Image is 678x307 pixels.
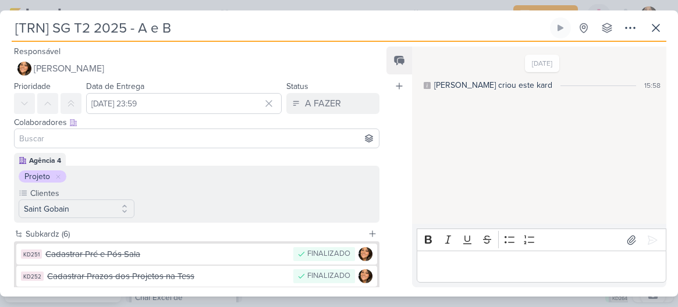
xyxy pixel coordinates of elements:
[434,79,552,91] div: [PERSON_NAME] criou este kard
[286,93,379,114] button: A FAZER
[358,269,372,283] img: Karen Duarte
[12,17,548,38] input: Kard Sem Título
[29,155,61,166] div: Agência 4
[17,62,31,76] img: Karen Duarte
[556,23,565,33] div: Ligar relógio
[417,251,666,283] div: Editor editing area: main
[14,116,379,128] div: Colaboradores
[14,47,61,56] label: Responsável
[307,248,350,260] div: FINALIZADO
[286,81,308,91] label: Status
[14,58,379,79] button: [PERSON_NAME]
[26,228,363,240] div: Subkardz (6)
[358,247,372,261] img: Karen Duarte
[307,270,350,282] div: FINALIZADO
[21,249,42,259] div: KD251
[16,266,377,287] button: KD252 Cadastrar Prazos dos Projetos na Tess FINALIZADO
[21,272,44,281] div: KD252
[644,80,661,91] div: 15:58
[86,93,282,114] input: Select a date
[45,248,287,261] div: Cadastrar Pré e Pós Sala
[34,62,104,76] span: [PERSON_NAME]
[16,244,377,265] button: KD251 Cadastrar Pré e Pós Sala FINALIZADO
[17,131,377,145] input: Buscar
[47,270,287,283] div: Cadastrar Prazos dos Projetos na Tess
[14,81,51,91] label: Prioridade
[86,81,144,91] label: Data de Entrega
[19,199,134,218] button: Saint Gobain
[24,170,50,183] div: Projeto
[305,97,341,110] div: A FAZER
[29,187,134,199] label: Clientes
[417,229,666,251] div: Editor toolbar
